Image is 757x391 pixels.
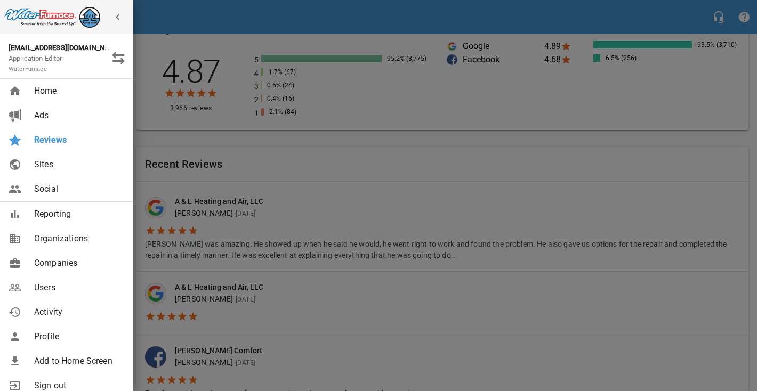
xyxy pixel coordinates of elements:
[34,208,120,221] span: Reporting
[4,4,100,28] img: waterfurnace_logo.png
[34,306,120,319] span: Activity
[9,66,47,72] small: WaterFurnace
[34,355,120,368] span: Add to Home Screen
[34,109,120,122] span: Ads
[34,257,120,270] span: Companies
[9,44,121,52] strong: [EMAIL_ADDRESS][DOMAIN_NAME]
[34,158,120,171] span: Sites
[9,54,62,73] span: Application Editor
[34,330,120,343] span: Profile
[34,85,120,97] span: Home
[34,232,120,245] span: Organizations
[106,45,131,71] button: Switch Role
[34,281,120,294] span: Users
[34,183,120,195] span: Social
[34,134,120,146] span: Reviews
